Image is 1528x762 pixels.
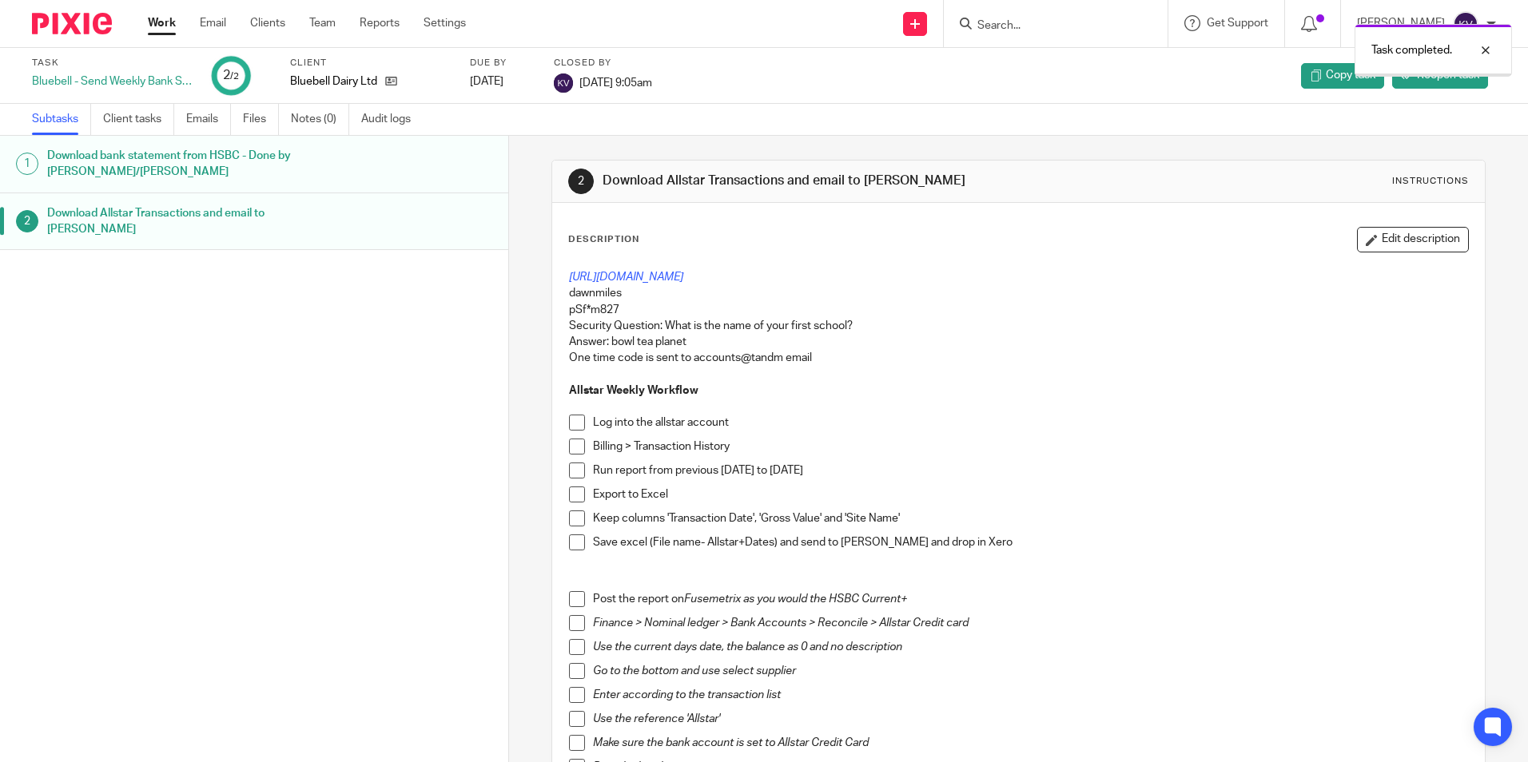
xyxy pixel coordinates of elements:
[32,13,112,34] img: Pixie
[47,144,344,185] h1: Download bank statement from HSBC - Done by [PERSON_NAME]/[PERSON_NAME]
[230,72,239,81] small: /2
[360,15,400,31] a: Reports
[569,385,698,396] strong: Allstar Weekly Workflow
[593,641,902,653] em: Use the current days date, the balance as 0 and no description
[16,210,38,232] div: 2
[470,73,534,89] div: [DATE]
[223,66,239,85] div: 2
[569,350,1467,366] p: One time code is sent to accounts@tandm email
[579,77,652,88] span: [DATE] 9:05am
[569,285,1467,301] p: dawnmiles
[569,302,1467,318] p: pSf*m827
[593,439,1467,454] p: Billing > Transaction History
[593,510,1467,526] p: Keep columns 'Transaction Date', 'Gross Value' and 'Site Name'
[593,534,1467,550] p: Save excel (File name- Allstar+Dates) and send to [PERSON_NAME] and drop in Xero
[554,57,652,69] label: Closed by
[684,593,907,605] em: Fusemetrix as you would the HSBC Current+
[593,415,1467,431] p: Log into the allstar account
[593,462,1467,478] p: Run report from previous [DATE] to [DATE]
[593,617,969,629] em: Finance > Nominal ledger > Bank Accounts > Reconcile > Allstar Credit card
[290,57,450,69] label: Client
[309,15,336,31] a: Team
[1453,11,1478,37] img: svg%3E
[603,173,1052,189] h1: Download Allstar Transactions and email to [PERSON_NAME]
[32,73,192,89] div: Bluebell - Send Weekly Bank Statements/Allstar
[200,15,226,31] a: Email
[148,15,176,31] a: Work
[568,233,639,246] p: Description
[32,57,192,69] label: Task
[554,73,573,93] img: svg%3E
[568,169,594,194] div: 2
[1392,175,1469,188] div: Instructions
[424,15,466,31] a: Settings
[593,737,869,748] em: Make sure the bank account is set to Allstar Credit Card
[16,153,38,175] div: 1
[593,713,720,724] em: Use the reference 'Allstar'
[593,689,781,700] em: Enter according to the transaction list
[1371,42,1452,58] p: Task completed.
[1357,227,1469,252] button: Edit description
[250,15,285,31] a: Clients
[569,318,1467,334] p: Security Question: What is the name of your first school?
[32,104,91,135] a: Subtasks
[593,665,796,677] em: Go to the bottom and use select supplier
[569,334,1467,350] p: Answer: bowl tea planet
[361,104,423,135] a: Audit logs
[290,73,377,89] p: Bluebell Dairy Ltd
[291,104,349,135] a: Notes (0)
[186,104,231,135] a: Emails
[593,486,1467,502] p: Export to Excel
[103,104,174,135] a: Client tasks
[593,591,1467,607] p: Post the report on
[569,272,683,283] a: [URL][DOMAIN_NAME]
[47,201,344,242] h1: Download Allstar Transactions and email to [PERSON_NAME]
[243,104,279,135] a: Files
[470,57,534,69] label: Due by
